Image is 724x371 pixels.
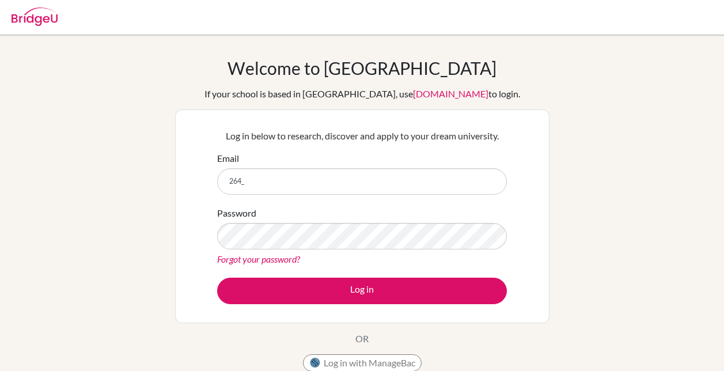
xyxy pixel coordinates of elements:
[413,88,488,99] a: [DOMAIN_NAME]
[355,332,369,346] p: OR
[204,87,520,101] div: If your school is based in [GEOGRAPHIC_DATA], use to login.
[217,253,300,264] a: Forgot your password?
[228,58,496,78] h1: Welcome to [GEOGRAPHIC_DATA]
[217,129,507,143] p: Log in below to research, discover and apply to your dream university.
[12,7,58,26] img: Bridge-U
[217,152,239,165] label: Email
[217,278,507,304] button: Log in
[217,206,256,220] label: Password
